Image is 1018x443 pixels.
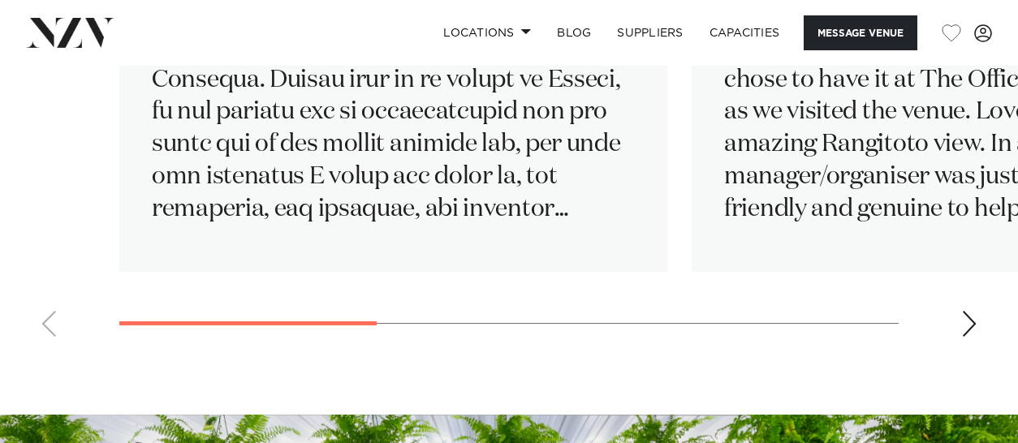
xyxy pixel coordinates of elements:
a: Capacities [697,15,793,50]
a: SUPPLIERS [604,15,696,50]
a: BLOG [544,15,604,50]
a: Locations [430,15,544,50]
button: Message Venue [804,15,917,50]
img: nzv-logo.png [26,18,114,47]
